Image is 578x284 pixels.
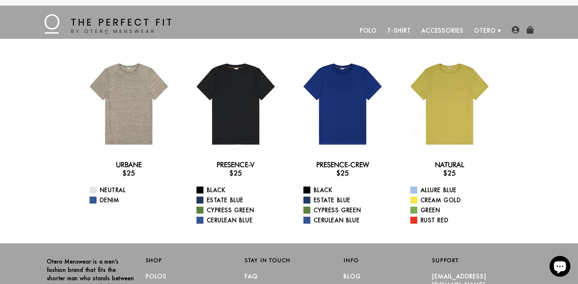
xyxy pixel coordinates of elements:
[217,161,254,169] a: Presence-V
[196,216,284,224] a: Cerulean Blue
[81,169,177,177] h3: $25
[547,256,572,278] inbox-online-store-chat: Shopify online store chat
[526,26,534,34] img: shopping-bag-icon.png
[410,196,497,204] a: Cream Gold
[316,161,369,169] a: Presence-Crew
[90,196,177,204] a: Denim
[196,196,284,204] a: Estate Blue
[382,22,416,39] a: T-Shirt
[90,186,177,194] a: Neutral
[416,22,469,39] a: Accessories
[355,22,383,39] a: Polo
[435,161,464,169] a: Natural
[303,216,391,224] a: Cerulean Blue
[432,257,531,264] h2: Support
[410,186,497,194] a: Allure Blue
[303,206,391,214] a: Cypress Green
[344,257,432,264] h2: Info
[295,169,391,177] h3: $25
[44,14,171,34] img: The Perfect Fit - by Otero Menswear - Logo
[188,169,284,177] h3: $25
[344,273,361,280] a: Blog
[245,257,333,264] h2: Stay in Touch
[146,257,234,264] h2: Shop
[303,196,391,204] a: Estate Blue
[410,206,497,214] a: Green
[402,169,497,177] h3: $25
[116,161,142,169] a: Urbane
[196,206,284,214] a: Cypress Green
[512,26,519,34] img: user-account-icon.png
[303,186,391,194] a: Black
[146,273,167,280] a: Polos
[245,273,258,280] a: FAQ
[469,22,501,39] a: Otero
[410,216,497,224] a: Rust Red
[196,186,284,194] a: Black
